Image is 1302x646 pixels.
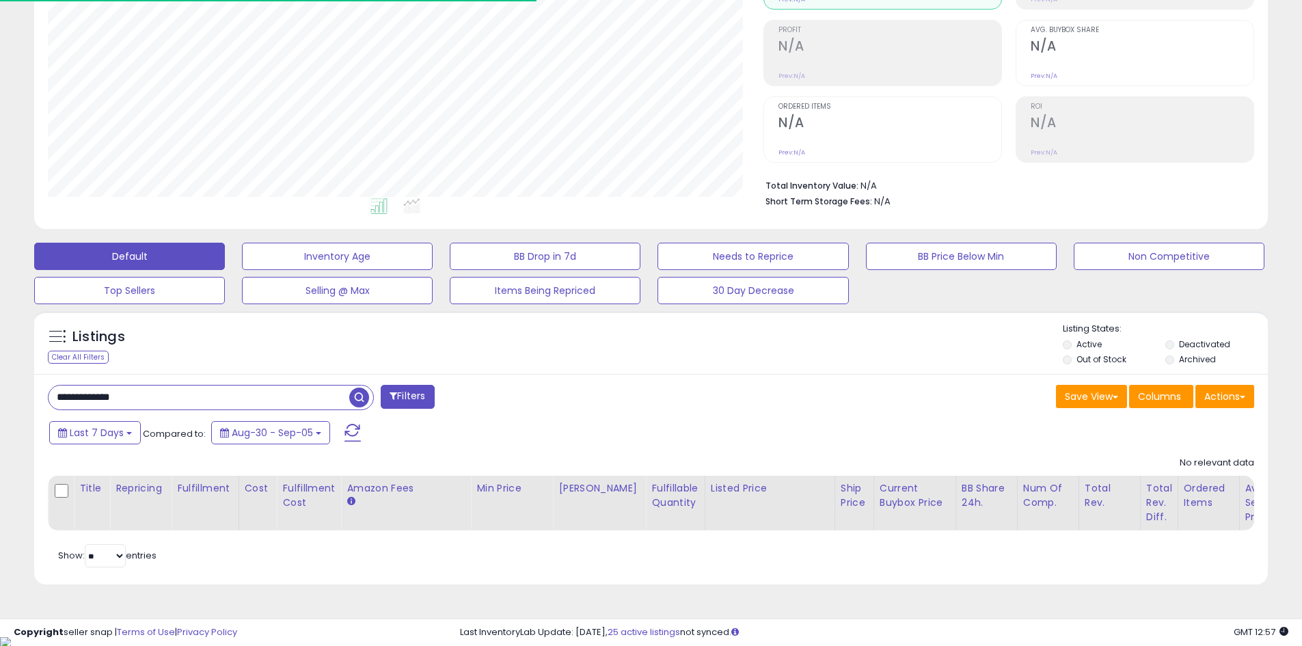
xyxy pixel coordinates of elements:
div: Cost [245,481,271,496]
h2: N/A [1031,38,1253,57]
div: seller snap | | [14,626,237,639]
div: Fulfillable Quantity [651,481,699,510]
span: 2025-09-13 12:57 GMT [1234,625,1288,638]
span: Avg. Buybox Share [1031,27,1253,34]
div: Fulfillment Cost [282,481,335,510]
h2: N/A [778,115,1001,133]
span: ROI [1031,103,1253,111]
div: Title [79,481,104,496]
li: N/A [765,176,1244,193]
div: Current Buybox Price [880,481,950,510]
button: Inventory Age [242,243,433,270]
button: Aug-30 - Sep-05 [211,421,330,444]
small: Prev: N/A [778,148,805,157]
span: Compared to: [143,427,206,440]
div: Repricing [116,481,165,496]
div: Last InventoryLab Update: [DATE], not synced. [460,626,1288,639]
strong: Copyright [14,625,64,638]
span: Show: entries [58,549,157,562]
button: Top Sellers [34,277,225,304]
h2: N/A [1031,115,1253,133]
div: Clear All Filters [48,351,109,364]
button: Columns [1129,385,1193,408]
div: Total Rev. Diff. [1146,481,1172,524]
label: Archived [1179,353,1216,365]
span: Columns [1138,390,1181,403]
div: No relevant data [1180,457,1254,470]
a: Privacy Policy [177,625,237,638]
div: Fulfillment [177,481,232,496]
b: Total Inventory Value: [765,180,858,191]
span: N/A [874,195,891,208]
a: 25 active listings [608,625,680,638]
span: Profit [778,27,1001,34]
span: Ordered Items [778,103,1001,111]
button: 30 Day Decrease [657,277,848,304]
small: Prev: N/A [778,72,805,80]
b: Short Term Storage Fees: [765,196,872,207]
div: [PERSON_NAME] [558,481,640,496]
div: Ship Price [841,481,868,510]
p: Listing States: [1063,323,1268,336]
div: Amazon Fees [347,481,465,496]
small: Amazon Fees. [347,496,355,508]
h5: Listings [72,327,125,347]
div: Min Price [476,481,547,496]
button: Selling @ Max [242,277,433,304]
div: Ordered Items [1184,481,1234,510]
small: Prev: N/A [1031,148,1057,157]
button: Last 7 Days [49,421,141,444]
span: Aug-30 - Sep-05 [232,426,313,440]
div: BB Share 24h. [962,481,1012,510]
button: Needs to Reprice [657,243,848,270]
span: Last 7 Days [70,426,124,440]
button: Save View [1056,385,1127,408]
small: Prev: N/A [1031,72,1057,80]
button: Filters [381,385,434,409]
label: Out of Stock [1076,353,1126,365]
label: Deactivated [1179,338,1230,350]
a: Terms of Use [117,625,175,638]
button: Non Competitive [1074,243,1264,270]
div: Avg Selling Price [1245,481,1295,524]
button: BB Price Below Min [866,243,1057,270]
div: Total Rev. [1085,481,1135,510]
button: Items Being Repriced [450,277,640,304]
div: Listed Price [711,481,829,496]
h2: N/A [778,38,1001,57]
button: BB Drop in 7d [450,243,640,270]
label: Active [1076,338,1102,350]
div: Num of Comp. [1023,481,1073,510]
button: Actions [1195,385,1254,408]
button: Default [34,243,225,270]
